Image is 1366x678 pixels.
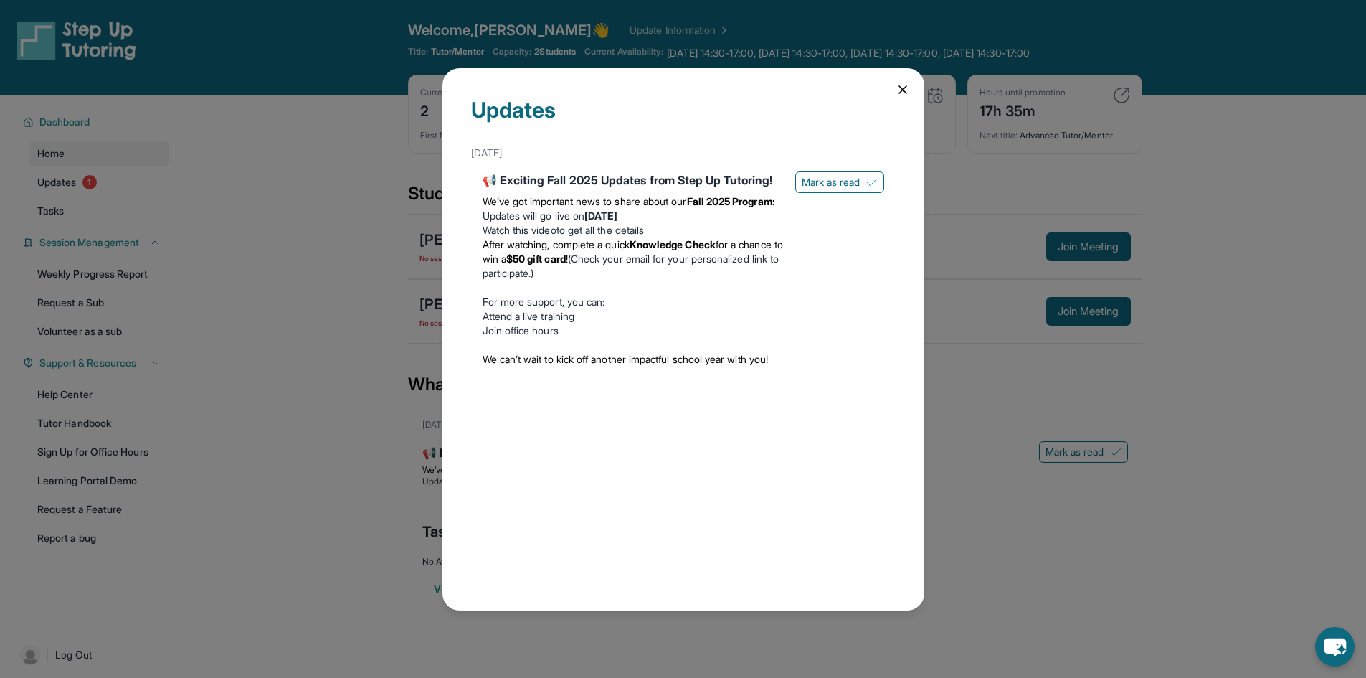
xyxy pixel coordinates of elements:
span: We can’t wait to kick off another impactful school year with you! [483,353,769,365]
a: Watch this video [483,224,556,236]
img: Mark as read [866,176,878,188]
div: 📢 Exciting Fall 2025 Updates from Step Up Tutoring! [483,171,784,189]
span: ! [566,253,568,265]
strong: [DATE] [584,209,617,222]
div: [DATE] [471,140,896,166]
p: For more support, you can: [483,295,784,309]
button: chat-button [1315,627,1355,667]
button: Mark as read [795,171,884,193]
span: After watching, complete a quick [483,238,630,250]
strong: Knowledge Check [630,238,716,250]
li: Updates will go live on [483,209,784,223]
div: Updates [471,97,896,140]
a: Attend a live training [483,310,575,322]
a: Join office hours [483,324,559,336]
span: Mark as read [802,175,860,189]
strong: Fall 2025 Program: [687,195,775,207]
strong: $50 gift card [506,253,566,265]
li: (Check your email for your personalized link to participate.) [483,237,784,281]
span: We’ve got important news to share about our [483,195,687,207]
li: to get all the details [483,223,784,237]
